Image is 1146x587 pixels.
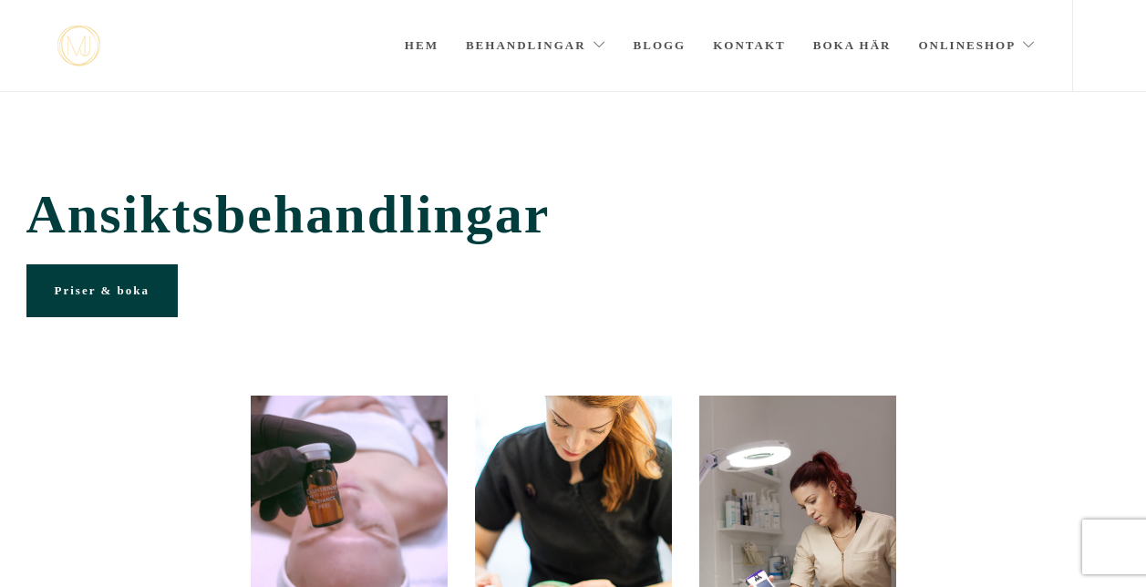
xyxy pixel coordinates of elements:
a: Priser & boka [26,264,178,317]
span: Priser & boka [55,283,150,297]
img: mjstudio [57,26,100,67]
a: mjstudio mjstudio mjstudio [57,26,100,67]
span: Ansiktsbehandlingar [26,183,1120,246]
